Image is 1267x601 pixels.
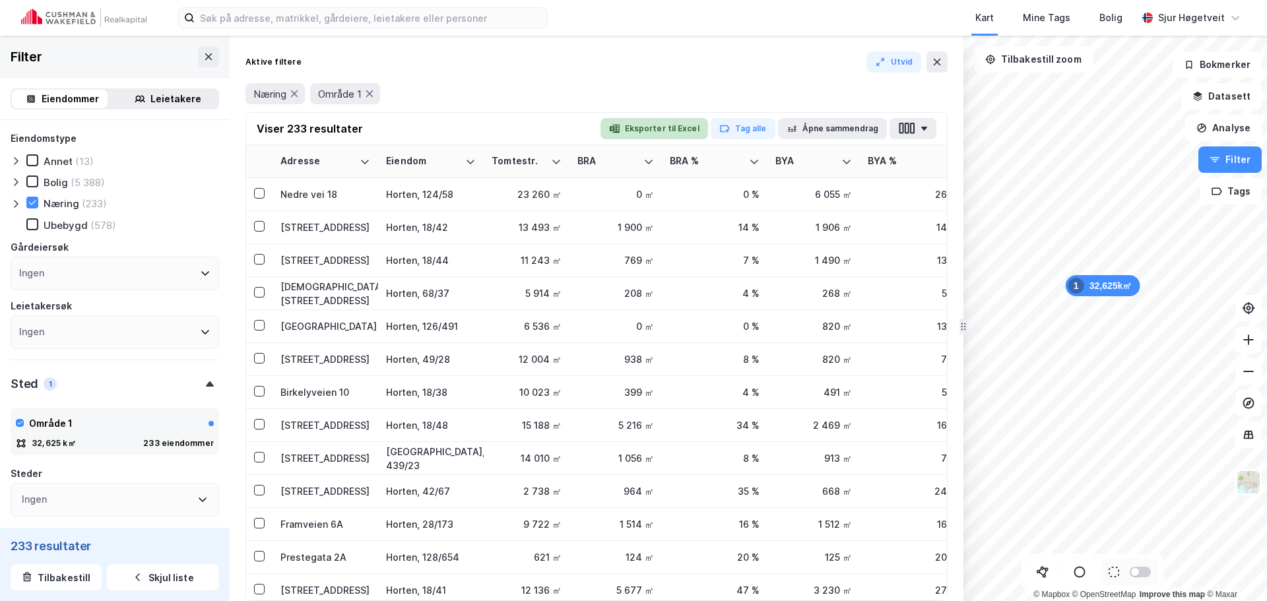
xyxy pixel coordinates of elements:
[1068,278,1084,294] div: 1
[868,187,958,201] div: 26 %
[577,187,654,201] div: 0 ㎡
[492,220,562,234] div: 13 493 ㎡
[1198,146,1262,173] button: Filter
[670,319,760,333] div: 0 %
[577,253,654,267] div: 769 ㎡
[280,280,370,307] div: [DEMOGRAPHIC_DATA][STREET_ADDRESS]
[280,583,370,597] div: [STREET_ADDRESS]
[775,253,852,267] div: 1 490 ㎡
[670,352,760,366] div: 8 %
[11,298,72,314] div: Leietakersøk
[670,517,760,531] div: 16 %
[577,517,654,531] div: 1 514 ㎡
[778,118,888,139] button: Åpne sammendrag
[44,155,73,168] div: Annet
[868,517,958,531] div: 16 %
[82,197,107,210] div: (233)
[601,118,708,139] button: Eksporter til Excel
[1072,590,1136,599] a: OpenStreetMap
[492,286,562,300] div: 5 914 ㎡
[868,220,958,234] div: 14 %
[868,550,958,564] div: 20 %
[492,155,546,168] div: Tomtestr.
[1158,10,1225,26] div: Sjur Høgetveit
[868,319,958,333] div: 13 %
[492,187,562,201] div: 23 260 ㎡
[11,131,77,146] div: Eiendomstype
[492,451,562,465] div: 14 010 ㎡
[1099,10,1122,26] div: Bolig
[670,220,760,234] div: 14 %
[492,517,562,531] div: 9 722 ㎡
[577,418,654,432] div: 5 216 ㎡
[11,46,42,67] div: Filter
[44,219,88,232] div: Ubebygd
[868,352,958,366] div: 7 %
[386,517,476,531] div: Horten, 28/173
[577,451,654,465] div: 1 056 ㎡
[280,385,370,399] div: Birkelyveien 10
[11,239,69,255] div: Gårdeiersøk
[711,118,775,139] button: Tag alle
[107,564,219,590] button: Skjul liste
[11,466,42,482] div: Steder
[257,121,363,137] div: Viser 233 resultater
[775,187,852,201] div: 6 055 ㎡
[253,88,286,100] span: Næring
[32,438,76,449] div: 32,625 k㎡
[492,583,562,597] div: 12 136 ㎡
[670,286,760,300] div: 4 %
[71,176,105,189] div: (5 388)
[280,155,354,168] div: Adresse
[775,155,836,168] div: BYA
[386,319,476,333] div: Horten, 126/491
[868,253,958,267] div: 13 %
[1236,470,1261,495] img: Z
[868,583,958,597] div: 27 %
[577,319,654,333] div: 0 ㎡
[775,517,852,531] div: 1 512 ㎡
[492,352,562,366] div: 12 004 ㎡
[775,418,852,432] div: 2 469 ㎡
[44,176,68,189] div: Bolig
[318,88,362,100] span: Område 1
[386,550,476,564] div: Horten, 128/654
[577,484,654,498] div: 964 ㎡
[44,377,57,391] div: 1
[670,550,760,564] div: 20 %
[42,91,99,107] div: Eiendommer
[22,491,47,507] div: Ingen
[577,220,654,234] div: 1 900 ㎡
[492,484,562,498] div: 2 738 ㎡
[775,583,852,597] div: 3 230 ㎡
[1033,590,1070,599] a: Mapbox
[386,418,476,432] div: Horten, 18/48
[280,352,370,366] div: [STREET_ADDRESS]
[577,286,654,300] div: 208 ㎡
[1140,590,1205,599] a: Improve this map
[1185,115,1262,141] button: Analyse
[1181,83,1262,110] button: Datasett
[386,220,476,234] div: Horten, 18/42
[775,319,852,333] div: 820 ㎡
[670,155,744,168] div: BRA %
[1201,538,1267,601] iframe: Chat Widget
[280,418,370,432] div: [STREET_ADDRESS]
[1023,10,1070,26] div: Mine Tags
[1173,51,1262,78] button: Bokmerker
[868,484,958,498] div: 24 %
[974,46,1093,73] button: Tilbakestill zoom
[280,451,370,465] div: [STREET_ADDRESS]
[868,385,958,399] div: 5 %
[90,219,116,232] div: (578)
[868,418,958,432] div: 16 %
[386,352,476,366] div: Horten, 49/28
[386,286,476,300] div: Horten, 68/37
[386,583,476,597] div: Horten, 18/41
[195,8,547,28] input: Søk på adresse, matrikkel, gårdeiere, leietakere eller personer
[29,416,73,431] div: Område 1
[775,220,852,234] div: 1 906 ㎡
[1201,538,1267,601] div: Kontrollprogram for chat
[386,445,476,472] div: [GEOGRAPHIC_DATA], 439/23
[19,324,44,340] div: Ingen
